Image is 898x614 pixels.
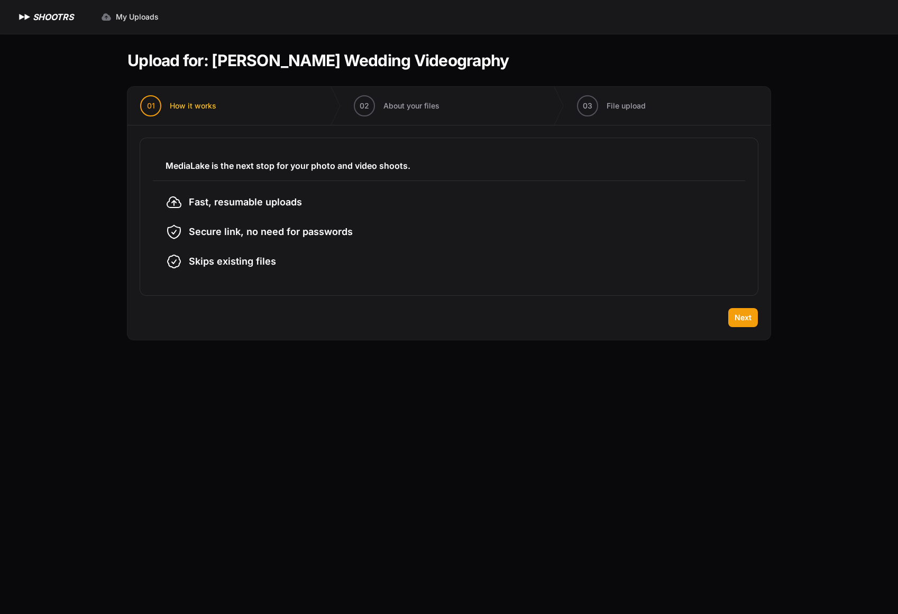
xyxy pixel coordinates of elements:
[341,87,452,125] button: 02 About your files
[166,159,732,172] h3: MediaLake is the next stop for your photo and video shoots.
[607,101,646,111] span: File upload
[189,254,276,269] span: Skips existing files
[189,224,353,239] span: Secure link, no need for passwords
[127,51,509,70] h1: Upload for: [PERSON_NAME] Wedding Videography
[17,11,74,23] a: SHOOTRS SHOOTRS
[170,101,216,111] span: How it works
[33,11,74,23] h1: SHOOTRS
[95,7,165,26] a: My Uploads
[360,101,369,111] span: 02
[116,12,159,22] span: My Uploads
[383,101,439,111] span: About your files
[127,87,229,125] button: 01 How it works
[564,87,658,125] button: 03 File upload
[728,308,758,327] button: Next
[17,11,33,23] img: SHOOTRS
[735,312,752,323] span: Next
[189,195,302,210] span: Fast, resumable uploads
[147,101,155,111] span: 01
[583,101,592,111] span: 03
